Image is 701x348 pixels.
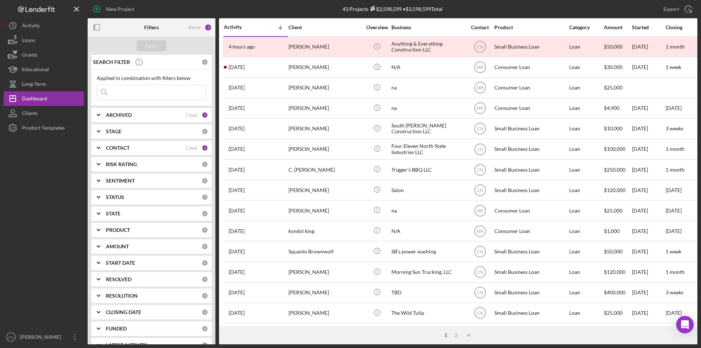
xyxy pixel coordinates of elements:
[202,128,208,135] div: 0
[202,260,208,266] div: 0
[494,119,567,138] div: Small Business Loan
[4,18,84,33] button: Activity
[391,201,464,220] div: na
[666,207,682,214] time: [DATE]
[666,187,682,193] time: [DATE]
[604,37,631,57] div: $50,000
[632,139,665,159] div: [DATE]
[494,242,567,261] div: Small Business Loan
[391,78,464,97] div: na
[569,263,603,282] div: Loan
[202,210,208,217] div: 0
[466,24,494,30] div: Contact
[604,269,625,275] span: $120,000
[569,221,603,241] div: Loan
[604,228,620,234] span: $1,000
[106,276,131,282] b: RESOLVED
[4,121,84,135] button: Product Templates
[106,2,134,16] div: New Project
[4,33,84,47] button: Loans
[202,194,208,200] div: 0
[229,290,245,295] time: 2025-08-27 20:22
[494,180,567,200] div: Small Business Loan
[391,242,464,261] div: SB’s power washing
[4,106,84,121] button: Clients
[202,325,208,332] div: 0
[22,77,46,93] div: Long-Term
[288,324,361,343] div: [PERSON_NAME]
[229,187,245,193] time: 2025-09-02 15:13
[604,248,623,255] span: $50,000
[106,260,135,266] b: START DATE
[106,309,141,315] b: CLOSING DATE
[391,283,464,302] div: TBD
[656,2,697,16] button: Export
[477,45,483,50] text: CN
[494,37,567,57] div: Small Business Loan
[494,58,567,77] div: Consumer Loan
[4,62,84,77] button: Educational
[604,146,625,152] span: $100,000
[441,332,451,338] div: 1
[632,324,665,343] div: [DATE]
[391,160,464,179] div: Trigger’s BBQ LLC
[391,58,464,77] div: N/A
[185,145,198,151] div: Clear
[288,180,361,200] div: [PERSON_NAME]
[494,303,567,323] div: Small Business Loan
[97,75,206,81] div: Applied in combination with filters below
[188,24,201,30] div: Reset
[632,242,665,261] div: [DATE]
[288,160,361,179] div: C. [PERSON_NAME]
[666,43,685,50] time: 1 month
[632,180,665,200] div: [DATE]
[229,126,245,131] time: 2025-09-04 20:59
[229,167,245,173] time: 2025-09-03 16:05
[106,342,147,348] b: LATEST ACTIVITY
[288,201,361,220] div: [PERSON_NAME]
[494,24,567,30] div: Product
[202,309,208,316] div: 0
[22,121,65,137] div: Product Templates
[204,24,212,31] div: 3
[288,242,361,261] div: Squanto Brownwolf
[229,208,245,214] time: 2025-09-01 17:56
[494,283,567,302] div: Small Business Loan
[229,249,245,255] time: 2025-08-28 18:21
[632,283,665,302] div: [DATE]
[569,180,603,200] div: Loan
[202,177,208,184] div: 0
[106,194,124,200] b: STATUS
[288,139,361,159] div: [PERSON_NAME]
[477,270,483,275] text: CN
[391,221,464,241] div: N/A
[632,201,665,220] div: [DATE]
[569,242,603,261] div: Loan
[202,243,208,250] div: 0
[666,146,685,152] time: 1 month
[144,24,159,30] b: Filters
[106,293,138,299] b: RESOLUTION
[8,335,14,339] text: CN
[4,47,84,62] button: Grants
[604,289,625,295] span: $400,000
[106,145,130,151] b: CONTACT
[569,324,603,343] div: Loan
[4,330,84,344] button: CN[PERSON_NAME]
[666,167,685,173] time: 1 month
[477,311,483,316] text: CN
[229,310,245,316] time: 2025-08-26 20:27
[202,227,208,233] div: 0
[632,119,665,138] div: [DATE]
[569,201,603,220] div: Loan
[22,18,40,35] div: Activity
[106,178,135,184] b: SENTIMENT
[476,65,483,70] text: MR
[477,290,483,295] text: CN
[202,112,208,118] div: 1
[604,84,623,91] span: $25,000
[106,244,129,249] b: AMOUNT
[666,289,683,295] time: 3 weeks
